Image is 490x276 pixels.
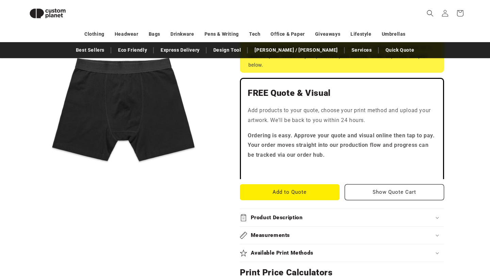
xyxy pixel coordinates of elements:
a: Headwear [115,28,138,40]
a: Office & Paper [271,28,305,40]
a: Design Tool [210,44,245,56]
h2: FREE Quote & Visual [248,88,436,99]
h2: Available Print Methods [251,249,314,257]
a: Best Sellers [72,44,108,56]
a: Pens & Writing [205,28,239,40]
img: Custom Planet [24,3,71,24]
a: Giveaways [315,28,340,40]
a: Eco Friendly [115,44,150,56]
summary: Measurements [240,227,444,244]
a: Services [348,44,375,56]
a: [PERSON_NAME] / [PERSON_NAME] [251,44,341,56]
p: Add products to your quote, choose your print method and upload your artwork. We'll be back to yo... [248,106,436,125]
a: Bags [149,28,160,40]
button: Add to Quote [240,184,340,200]
a: Clothing [84,28,104,40]
summary: Product Description [240,209,444,226]
a: Express Delivery [157,44,203,56]
a: Quick Quote [382,44,418,56]
button: Show Quote Cart [345,184,444,200]
h2: Product Description [251,214,303,221]
iframe: Chat Widget [456,243,490,276]
a: Drinkware [170,28,194,40]
a: Tech [249,28,260,40]
media-gallery: Gallery Viewer [24,10,223,209]
a: Lifestyle [350,28,371,40]
summary: Search [423,6,438,21]
summary: Available Print Methods [240,244,444,262]
a: Umbrellas [382,28,406,40]
h2: Measurements [251,232,290,239]
strong: Ordering is easy. Approve your quote and visual online then tap to pay. Your order moves straight... [248,132,435,158]
iframe: Customer reviews powered by Trustpilot [248,166,436,172]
